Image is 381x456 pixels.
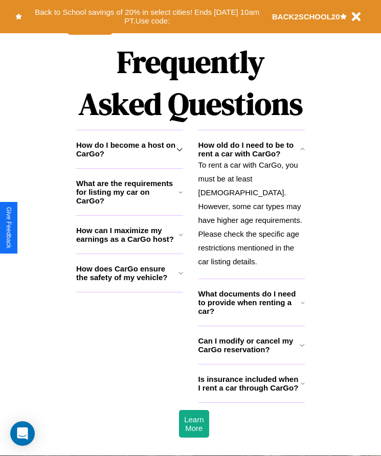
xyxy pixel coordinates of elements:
h3: How old do I need to be to rent a car with CarGo? [198,141,300,158]
h3: Can I modify or cancel my CarGo reservation? [198,336,300,354]
button: Back to School savings of 20% in select cities! Ends [DATE] 10am PT.Use code: [22,5,272,28]
h3: How do I become a host on CarGo? [76,141,176,158]
h3: What are the requirements for listing my car on CarGo? [76,179,178,205]
h3: What documents do I need to provide when renting a car? [198,289,301,315]
h1: Frequently Asked Questions [76,36,305,130]
p: To rent a car with CarGo, you must be at least [DEMOGRAPHIC_DATA]. However, some car types may ha... [198,158,305,268]
b: BACK2SCHOOL20 [272,12,340,21]
div: Open Intercom Messenger [10,421,35,446]
button: Learn More [179,410,209,438]
div: Give Feedback [5,207,12,248]
h3: How does CarGo ensure the safety of my vehicle? [76,264,178,282]
h3: Is insurance included when I rent a car through CarGo? [198,375,301,392]
h3: How can I maximize my earnings as a CarGo host? [76,226,178,243]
